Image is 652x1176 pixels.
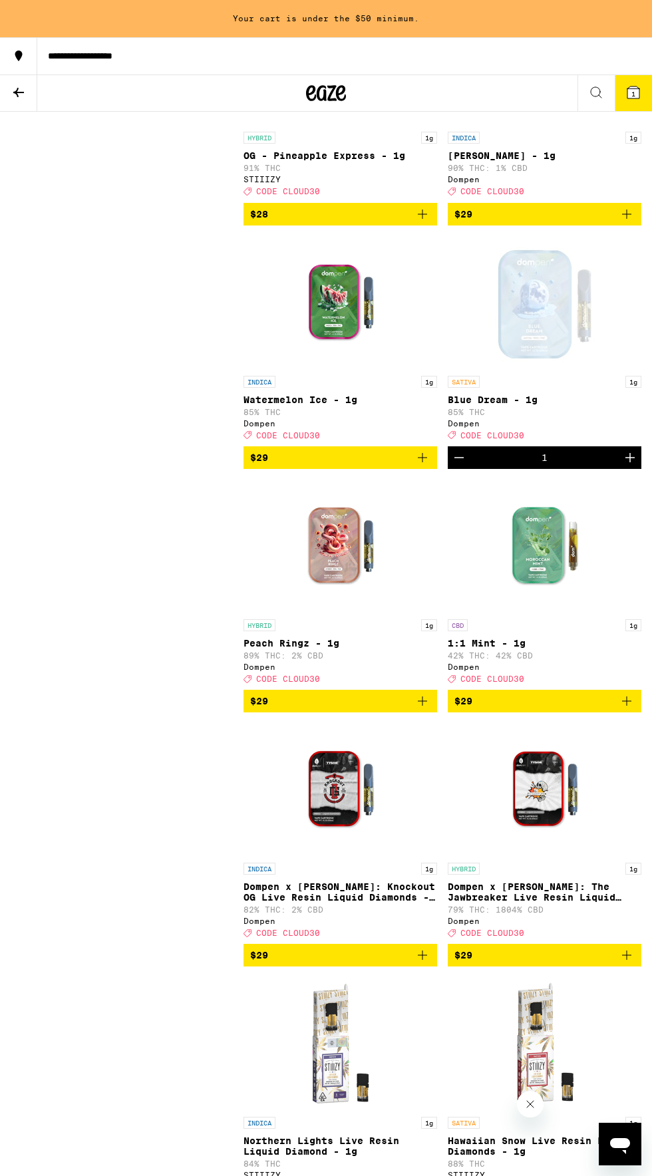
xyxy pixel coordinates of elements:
p: 1g [421,132,437,144]
p: 1g [421,1117,437,1129]
p: INDICA [244,1117,275,1129]
p: HYBRID [244,619,275,631]
p: 1g [625,132,641,144]
div: Dompen [448,662,641,671]
p: 1:1 Mint - 1g [448,638,641,649]
button: Decrement [448,446,470,469]
p: 88% THC [448,1159,641,1168]
p: Peach Ringz - 1g [244,638,437,649]
div: Dompen [448,175,641,184]
span: $29 [454,950,472,960]
span: Hi. Need any help? [8,9,96,20]
span: $29 [250,950,268,960]
p: 1g [421,619,437,631]
p: Hawaiian Snow Live Resin Liquid Diamonds - 1g [448,1135,641,1157]
button: Add to bag [244,690,437,712]
span: CODE CLOUD30 [256,431,320,440]
iframe: Button to launch messaging window [599,1123,641,1165]
div: Dompen [448,419,641,428]
p: CBD [448,619,468,631]
p: Watermelon Ice - 1g [244,394,437,405]
p: 85% THC [244,408,437,416]
div: 1 [542,452,548,463]
div: Dompen [448,917,641,925]
button: 1 [615,75,652,111]
img: STIIIZY - Northern Lights Live Resin Liquid Diamond - 1g [274,977,407,1110]
p: OG - Pineapple Express - 1g [244,150,437,161]
p: INDICA [448,132,480,144]
span: $29 [454,696,472,706]
button: Add to bag [448,690,641,712]
span: $29 [250,452,268,463]
p: 1g [421,376,437,388]
button: Add to bag [448,944,641,966]
p: 79% THC: 1804% CBD [448,905,641,914]
p: SATIVA [448,376,480,388]
p: 91% THC [244,164,437,172]
span: CODE CLOUD30 [460,929,524,937]
span: $28 [250,209,268,220]
a: Open page for Blue Dream - 1g from Dompen [448,236,641,446]
p: 1g [625,376,641,388]
p: Blue Dream - 1g [448,394,641,405]
img: Dompen - Watermelon Ice - 1g [274,236,407,369]
span: CODE CLOUD30 [256,188,320,196]
button: Increment [619,446,641,469]
iframe: Close message [517,1091,544,1117]
a: Open page for 1:1 Mint - 1g from Dompen [448,480,641,690]
img: Dompen - Dompen x Tyson: Knockout OG Live Resin Liquid Diamonds - 1g [274,723,407,856]
a: Open page for Dompen x Tyson: The Jawbreaker Live Resin Liquid Diamonds - 1g from Dompen [448,723,641,944]
span: CODE CLOUD30 [256,674,320,683]
div: STIIIZY [244,175,437,184]
span: $29 [250,696,268,706]
p: Northern Lights Live Resin Liquid Diamond - 1g [244,1135,437,1157]
a: Open page for Watermelon Ice - 1g from Dompen [244,236,437,446]
span: 1 [631,90,635,98]
span: CODE CLOUD30 [460,674,524,683]
span: CODE CLOUD30 [460,431,524,440]
button: Add to bag [244,944,437,966]
p: 1g [421,863,437,875]
p: Dompen x [PERSON_NAME]: The Jawbreaker Live Resin Liquid Diamonds - 1g [448,881,641,903]
button: Add to bag [448,203,641,225]
button: Add to bag [244,446,437,469]
img: Dompen - Peach Ringz - 1g [274,480,407,613]
p: Dompen x [PERSON_NAME]: Knockout OG Live Resin Liquid Diamonds - 1g [244,881,437,903]
p: HYBRID [448,863,480,875]
p: 42% THC: 42% CBD [448,651,641,660]
p: INDICA [244,863,275,875]
span: $29 [454,209,472,220]
p: 1g [625,863,641,875]
button: Add to bag [244,203,437,225]
span: CODE CLOUD30 [460,188,524,196]
div: Dompen [244,419,437,428]
p: INDICA [244,376,275,388]
div: Dompen [244,917,437,925]
p: 89% THC: 2% CBD [244,651,437,660]
img: Dompen - Dompen x Tyson: The Jawbreaker Live Resin Liquid Diamonds - 1g [478,723,611,856]
p: 85% THC [448,408,641,416]
img: Dompen - 1:1 Mint - 1g [478,480,611,613]
p: SATIVA [448,1117,480,1129]
p: 82% THC: 2% CBD [244,905,437,914]
a: Open page for Peach Ringz - 1g from Dompen [244,480,437,690]
p: HYBRID [244,132,275,144]
div: Dompen [244,662,437,671]
span: CODE CLOUD30 [256,929,320,937]
p: 1g [625,619,641,631]
img: STIIIZY - Hawaiian Snow Live Resin Liquid Diamonds - 1g [478,977,611,1110]
p: 90% THC: 1% CBD [448,164,641,172]
p: [PERSON_NAME] - 1g [448,150,641,161]
a: Open page for Dompen x Tyson: Knockout OG Live Resin Liquid Diamonds - 1g from Dompen [244,723,437,944]
p: 84% THC [244,1159,437,1168]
